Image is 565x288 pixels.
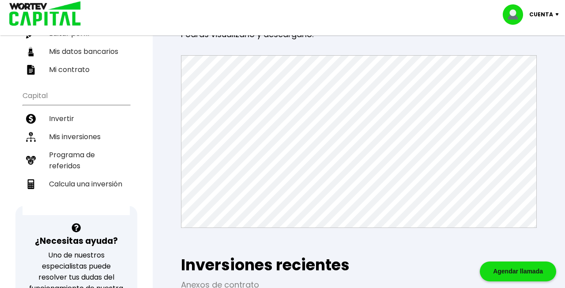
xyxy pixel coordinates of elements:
p: Cuenta [529,8,553,21]
a: Mis inversiones [23,128,130,146]
img: icon-down [553,13,565,16]
div: Agendar llamada [480,261,556,281]
img: calculadora-icon.17d418c4.svg [26,179,36,189]
img: invertir-icon.b3b967d7.svg [26,114,36,124]
img: profile-image [503,4,529,25]
img: recomiendanos-icon.9b8e9327.svg [26,155,36,165]
a: Programa de referidos [23,146,130,175]
img: inversiones-icon.6695dc30.svg [26,132,36,142]
ul: Capital [23,86,130,215]
h3: ¿Necesitas ayuda? [35,235,118,247]
a: Invertir [23,110,130,128]
h2: Inversiones recientes [181,256,537,274]
ul: Perfil [23,0,130,79]
img: contrato-icon.f2db500c.svg [26,65,36,75]
a: Calcula una inversión [23,175,130,193]
a: Mis datos bancarios [23,42,130,61]
a: Mi contrato [23,61,130,79]
img: datos-icon.10cf9172.svg [26,47,36,57]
